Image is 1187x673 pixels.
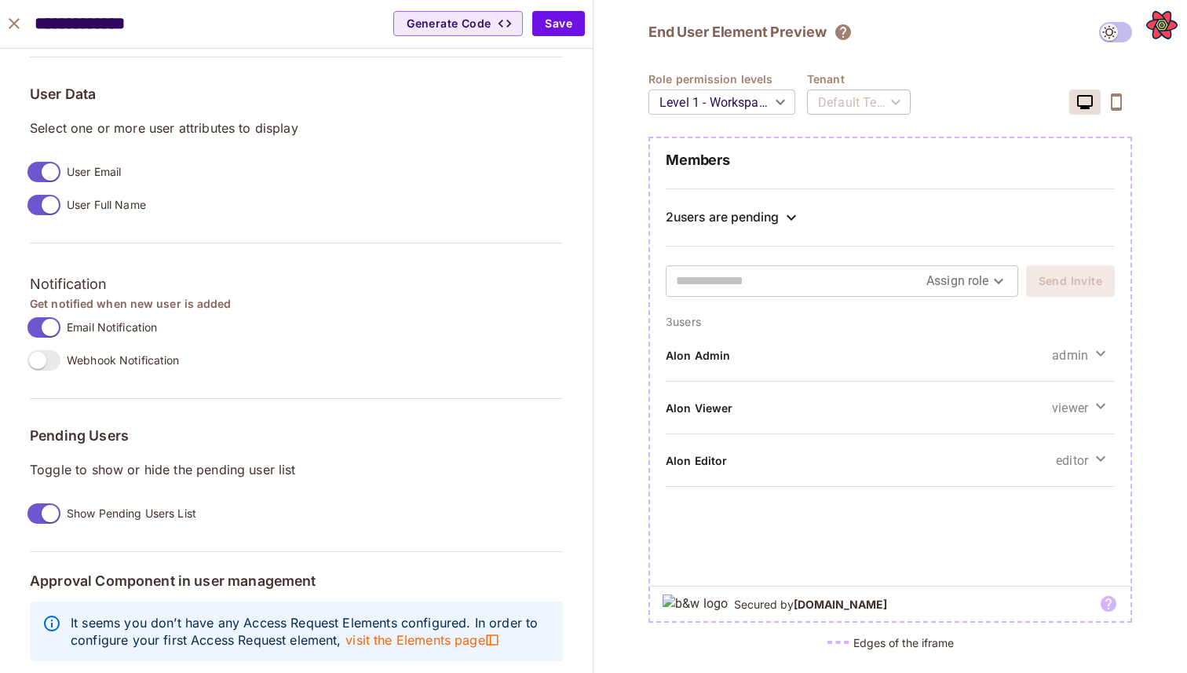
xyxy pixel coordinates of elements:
p: It seems you don’t have any Access Request Elements configured. In order to configure your first ... [71,614,550,649]
span: User Full Name [67,197,146,212]
span: Email Notification [67,320,157,335]
svg: The element will only show tenant specific content. No user information will be visible across te... [834,23,853,42]
span: User Email [67,164,121,179]
h4: Tenant [807,71,922,86]
button: Open React Query Devtools [1146,9,1178,41]
span: Show Pending Users List [67,506,196,521]
h2: End User Element Preview [648,23,826,42]
span: viewer [1052,399,1088,417]
h4: Alon Admin [666,348,730,363]
span: editor [1056,452,1088,470]
button: admin [1044,342,1115,368]
h5: Secured by [734,597,887,612]
span: Webhook Notification [67,353,180,368]
h3: Notification [30,272,563,296]
div: Default Tenant [807,80,911,124]
p: Select one or more user attributes to display [30,119,563,137]
h2: Members [666,151,1115,170]
button: Generate Code [393,11,523,36]
span: visit the Elements page [345,631,499,649]
img: b&w logo [663,594,728,613]
h4: Alon Editor [666,453,727,468]
p: Toggle to show or hide the pending user list [30,461,563,478]
div: Level 1 - Workspace Owner [648,80,795,124]
h5: User Data [30,86,563,102]
h4: Get notified when new user is added [30,296,563,311]
h4: Role permission levels [648,71,807,86]
h5: Edges of the iframe [853,635,954,650]
div: 2 users are pending [666,210,779,225]
button: Send Invite [1026,265,1115,297]
span: admin [1052,346,1088,364]
b: [DOMAIN_NAME] [794,598,887,611]
h4: Alon Viewer [666,401,732,415]
button: Save [532,11,585,36]
h5: Pending Users [30,428,563,444]
h5: Approval Component in user management [30,573,563,589]
button: viewer [1044,395,1115,420]
button: editor [1048,448,1115,473]
div: Assign role [926,269,1008,294]
p: 3 users [666,314,1115,329]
